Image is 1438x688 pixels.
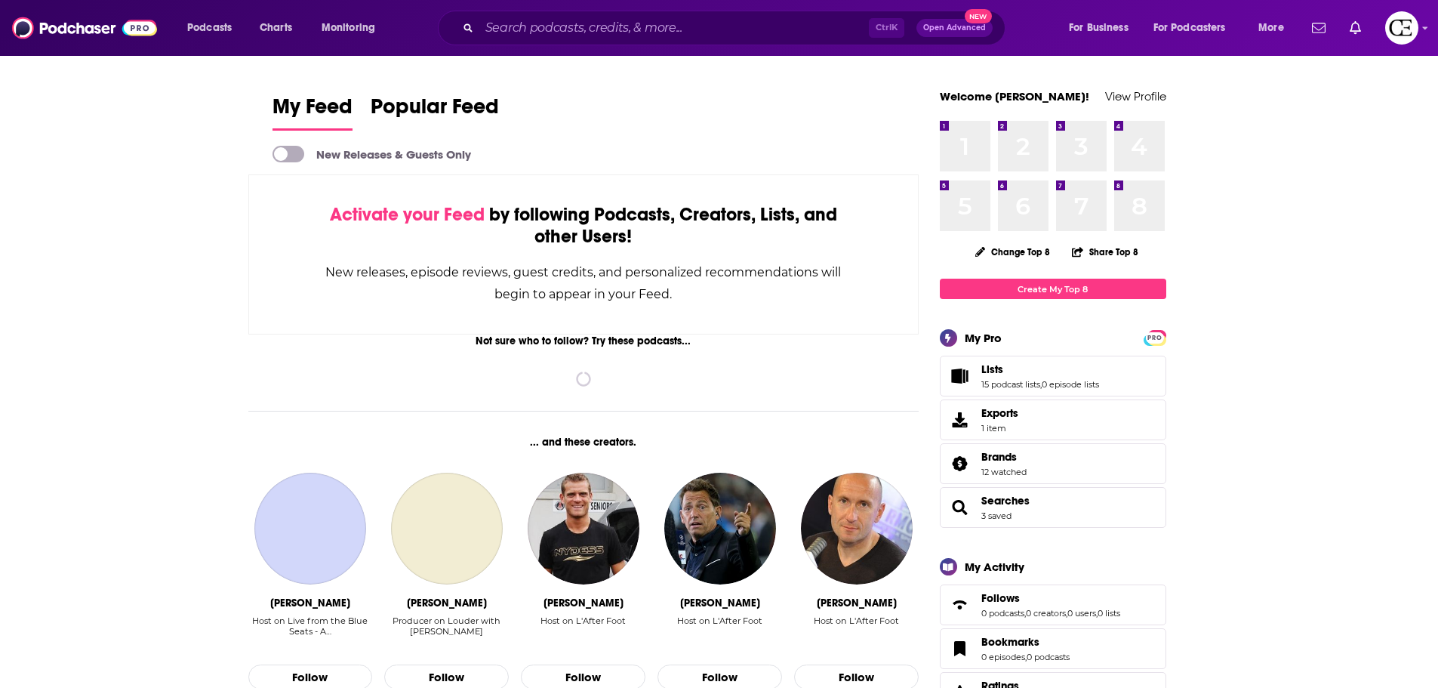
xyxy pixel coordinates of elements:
[945,366,975,387] a: Lists
[945,594,975,615] a: Follows
[1385,11,1418,45] img: User Profile
[248,615,373,648] div: Host on Live from the Blue Seats - A…
[664,473,776,585] img: Daniel Riolo
[384,615,509,637] div: Producer on Louder with [PERSON_NAME]
[981,450,1027,464] a: Brands
[680,597,760,609] div: Daniel Riolo
[981,363,1099,376] a: Lists
[325,204,843,248] div: by following Podcasts, Creators, Lists, and other Users!
[1258,17,1284,39] span: More
[965,9,992,23] span: New
[981,423,1018,433] span: 1 item
[940,585,1166,625] span: Follows
[1385,11,1418,45] span: Logged in as cozyearthaudio
[923,24,986,32] span: Open Advanced
[1066,608,1067,619] span: ,
[817,597,897,609] div: Gilbert Brisbois
[1026,608,1066,619] a: 0 creators
[1146,332,1164,343] a: PRO
[981,379,1040,390] a: 15 podcast lists
[1248,16,1303,40] button: open menu
[981,652,1025,662] a: 0 episodes
[325,261,843,305] div: New releases, episode reviews, guest credits, and personalized recommendations will begin to appe...
[452,11,1020,45] div: Search podcasts, credits, & more...
[945,497,975,518] a: Searches
[187,17,232,39] span: Podcasts
[940,400,1166,440] a: Exports
[371,94,499,128] span: Popular Feed
[1098,608,1120,619] a: 0 lists
[945,409,975,430] span: Exports
[940,487,1166,528] span: Searches
[273,146,471,162] a: New Releases & Guests Only
[677,615,762,626] div: Host on L'After Foot
[945,453,975,474] a: Brands
[1105,89,1166,103] a: View Profile
[801,473,913,585] img: Gilbert Brisbois
[1040,379,1042,390] span: ,
[384,615,509,648] div: Producer on Louder with Crowder
[1042,379,1099,390] a: 0 episode lists
[260,17,292,39] span: Charts
[981,406,1018,420] span: Exports
[940,443,1166,484] span: Brands
[814,615,899,626] div: Host on L'After Foot
[981,467,1027,477] a: 12 watched
[814,615,899,648] div: Host on L'After Foot
[1025,652,1027,662] span: ,
[981,450,1017,464] span: Brands
[965,560,1024,574] div: My Activity
[916,19,993,37] button: Open AdvancedNew
[1306,15,1332,41] a: Show notifications dropdown
[407,597,487,609] div: Garrett Morrison
[248,615,373,637] div: Host on Live from the Blue Seats - A…
[1069,17,1129,39] span: For Business
[1071,237,1139,267] button: Share Top 8
[940,89,1089,103] a: Welcome [PERSON_NAME]!
[528,473,639,585] img: Jerome Rothen
[540,615,626,626] div: Host on L'After Foot
[965,331,1002,345] div: My Pro
[945,638,975,659] a: Bookmarks
[1058,16,1147,40] button: open menu
[371,94,499,131] a: Popular Feed
[1146,332,1164,344] span: PRO
[273,94,353,128] span: My Feed
[981,635,1070,649] a: Bookmarks
[940,279,1166,299] a: Create My Top 8
[248,436,919,449] div: ... and these creators.
[869,18,904,38] span: Ctrl K
[981,635,1039,649] span: Bookmarks
[981,591,1020,605] span: Follows
[966,242,1060,261] button: Change Top 8
[1153,17,1226,39] span: For Podcasters
[1096,608,1098,619] span: ,
[12,14,157,42] img: Podchaser - Follow, Share and Rate Podcasts
[981,494,1030,508] a: Searches
[273,94,353,131] a: My Feed
[177,16,251,40] button: open menu
[543,597,624,609] div: Jerome Rothen
[1067,608,1096,619] a: 0 users
[391,473,503,585] a: Garrett Morrison
[981,363,1003,376] span: Lists
[250,16,301,40] a: Charts
[1027,652,1070,662] a: 0 podcasts
[1144,16,1248,40] button: open menu
[322,17,375,39] span: Monitoring
[677,615,762,648] div: Host on L'After Foot
[940,356,1166,396] span: Lists
[330,203,485,226] span: Activate your Feed
[311,16,395,40] button: open menu
[1344,15,1367,41] a: Show notifications dropdown
[254,473,366,585] a: David Shapiro
[540,615,626,648] div: Host on L'After Foot
[940,628,1166,669] span: Bookmarks
[981,591,1120,605] a: Follows
[1024,608,1026,619] span: ,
